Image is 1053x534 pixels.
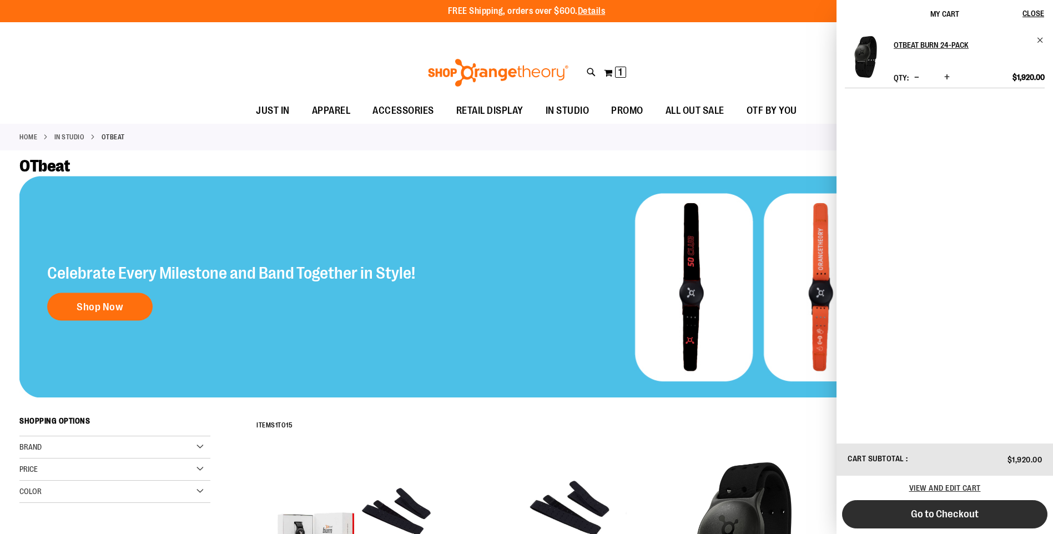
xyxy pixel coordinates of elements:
[747,98,797,123] span: OTF BY YOU
[845,36,886,85] a: OTbeat Burn 24-pack
[77,301,123,313] span: Shop Now
[930,9,959,18] span: My Cart
[1012,72,1045,82] span: $1,920.00
[19,442,42,451] span: Brand
[372,98,434,123] span: ACCESSORIES
[1036,36,1045,44] a: Remove item
[845,36,886,78] img: OTbeat Burn 24-pack
[456,98,523,123] span: RETAIL DISPLAY
[1007,455,1042,464] span: $1,920.00
[47,264,415,282] h2: Celebrate Every Milestone and Band Together in Style!
[275,421,278,429] span: 1
[909,483,981,492] a: View and edit cart
[19,411,210,436] strong: Shopping Options
[102,132,125,142] strong: OTbeat
[842,500,1047,528] button: Go to Checkout
[448,5,606,18] p: FREE Shipping, orders over $600.
[19,465,38,473] span: Price
[911,72,922,83] button: Decrease product quantity
[894,36,1045,54] a: OTbeat Burn 24-pack
[894,36,1030,54] h2: OTbeat Burn 24-pack
[19,132,37,142] a: Home
[426,59,570,87] img: Shop Orangetheory
[894,73,909,82] label: Qty
[941,72,953,83] button: Increase product quantity
[578,6,606,16] a: Details
[911,508,979,520] span: Go to Checkout
[845,36,1045,88] li: Product
[1022,9,1044,18] span: Close
[54,132,85,142] a: IN STUDIO
[618,67,622,78] span: 1
[666,98,724,123] span: ALL OUT SALE
[611,98,643,123] span: PROMO
[256,417,293,434] h2: Items to
[256,98,290,123] span: JUST IN
[286,421,293,429] span: 15
[312,98,351,123] span: APPAREL
[19,487,42,496] span: Color
[19,157,69,175] span: OTbeat
[47,293,153,321] a: Shop Now
[848,454,904,463] span: Cart Subtotal
[546,98,590,123] span: IN STUDIO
